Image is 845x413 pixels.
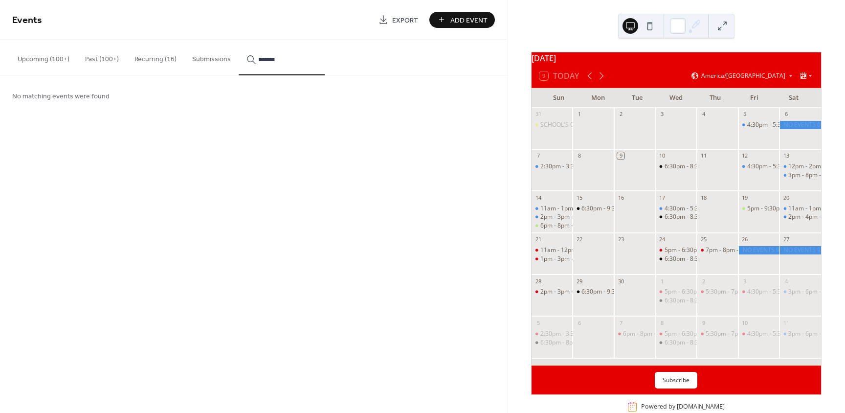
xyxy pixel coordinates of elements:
[774,88,813,108] div: Sat
[540,330,674,338] div: 2:30pm - 3:30pm - [PERSON_NAME] BASKETBALL
[665,330,783,338] div: 5pm - 6:30pm RISING STARS BASKETBALL 1
[782,194,790,201] div: 20
[659,277,666,285] div: 1
[665,255,809,263] div: 6:30pm - 8:30pm - LC [DEMOGRAPHIC_DATA] STUDY
[738,205,780,213] div: 5pm - 9:30pm - OPEN GYM
[779,121,821,129] div: NO EVENTS 09/06/2025
[641,403,725,411] div: Powered by
[782,152,790,160] div: 13
[617,277,624,285] div: 30
[127,40,184,74] button: Recurring (16)
[540,121,684,129] div: SCHOOL'S OUT FOR SUMMER! No bookings available
[617,111,624,118] div: 2
[659,194,666,201] div: 17
[576,277,583,285] div: 29
[656,288,697,296] div: 5pm - 6:30pm RISING STARS BASKETBALL 1
[700,277,707,285] div: 2
[701,73,785,79] span: America/[GEOGRAPHIC_DATA]
[617,319,624,326] div: 7
[697,246,738,254] div: 7pm - 8pm - JOSH BASKETBALL
[656,213,697,221] div: 6:30pm - 8:30pm - LC BIBLE STUDY
[623,330,703,338] div: 6pm - 8pm - [PERSON_NAME]
[534,236,542,243] div: 21
[534,277,542,285] div: 28
[532,205,573,213] div: 11am - 1pm - LEONHARDT BIRTHDAY PARTY
[540,222,644,230] div: 6pm - 8pm - HIGH SCHOOL OPEN MIC
[782,277,790,285] div: 4
[184,40,239,74] button: Submissions
[656,162,697,171] div: 6:30pm - 8:30pm - LC BIBLE STUDY
[540,246,632,254] div: 11am - 12pm - JOSH BASKETBALL
[540,205,673,213] div: 11am - 1pm - [PERSON_NAME] BIRTHDAY PARTY
[576,194,583,201] div: 15
[747,205,820,213] div: 5pm - 9:30pm - OPEN GYM
[706,330,824,338] div: 5:30pm - 7pm - LIGHT DINKERS PICKLEBALL
[779,246,821,254] div: NO EVENTS 9/26-9/27
[779,205,821,213] div: 11am - 1pm - HEIN BIRTHDAY PARTY
[12,11,42,30] span: Events
[696,88,735,108] div: Thu
[576,236,583,243] div: 22
[656,246,697,254] div: 5pm - 6:30pm RISING STARS BASKETBALL 1
[532,222,573,230] div: 6pm - 8pm - HIGH SCHOOL OPEN MIC
[700,319,707,326] div: 9
[677,403,725,411] a: [DOMAIN_NAME]
[738,162,780,171] div: 4:30pm - 5:30pm - JOSH BASKETBALL
[659,236,666,243] div: 24
[655,372,697,389] button: Subscribe
[656,205,697,213] div: 4:30pm - 5:30pm - JOSH BASKETBALL
[665,213,809,221] div: 6:30pm - 8:30pm - LC [DEMOGRAPHIC_DATA] STUDY
[576,319,583,326] div: 6
[741,194,749,201] div: 19
[741,236,749,243] div: 26
[706,288,824,296] div: 5:30pm - 7pm - LIGHT DINKERS PICKLEBALL
[540,288,625,296] div: 2pm - 3pm - JOSH BASKETBALL
[700,236,707,243] div: 25
[665,288,783,296] div: 5pm - 6:30pm RISING STARS BASKETBALL 1
[532,339,573,347] div: 6:30pm - 8pm - AVERAGE JOES GAME NIGHT
[534,152,542,160] div: 7
[659,319,666,326] div: 8
[532,246,573,254] div: 11am - 12pm - JOSH BASKETBALL
[779,171,821,180] div: 3pm - 8pm - LC DANCE EVENT
[532,255,573,263] div: 1pm - 3pm - ANAST BIRTHDAY PARTY
[665,246,783,254] div: 5pm - 6:30pm RISING STARS BASKETBALL 1
[665,205,798,213] div: 4:30pm - 5:30pm - [PERSON_NAME] BASKETBALL
[700,194,707,201] div: 18
[738,246,780,254] div: NO EVENTS 9/26-9/27
[659,111,666,118] div: 3
[392,15,418,25] span: Export
[532,288,573,296] div: 2pm - 3pm - JOSH BASKETBALL
[741,111,749,118] div: 5
[738,121,780,129] div: 4:30pm - 5:30pm - JOSH BASKETBALL
[617,194,624,201] div: 16
[540,339,661,347] div: 6:30pm - 8pm - AVERAGE JOES GAME NIGHT
[532,213,573,221] div: 2pm - 3pm - JOSH BASKETBALL
[617,236,624,243] div: 23
[779,288,821,296] div: 3pm - 6pm - KELLY BIRTHDAY PARTY
[450,15,488,25] span: Add Event
[738,330,780,338] div: 4:30pm - 5:30pm - JOSH BASKETBALL
[782,111,790,118] div: 6
[665,297,809,305] div: 6:30pm - 8:30pm - LC [DEMOGRAPHIC_DATA] STUDY
[540,255,669,263] div: 1pm - 3pm - [PERSON_NAME] BIRTHDAY PARTY
[738,288,780,296] div: 4:30pm - 5:30pm - JOSH BASKETBALL
[540,213,625,221] div: 2pm - 3pm - JOSH BASKETBALL
[532,52,821,64] div: [DATE]
[700,152,707,160] div: 11
[700,111,707,118] div: 4
[665,339,809,347] div: 6:30pm - 8:30pm - LC [DEMOGRAPHIC_DATA] STUDY
[429,12,495,28] button: Add Event
[697,288,738,296] div: 5:30pm - 7pm - LIGHT DINKERS PICKLEBALL
[532,121,573,129] div: SCHOOL'S OUT FOR SUMMER! No bookings available
[532,330,573,338] div: 2:30pm - 3:30pm - JOSH BASKETBALL
[581,205,666,213] div: 6:30pm - 9:30pm - YOUNG LIFE
[617,152,624,160] div: 9
[779,162,821,171] div: 12pm - 2pm - BEAUPREY BIRTHDAY PARTY
[706,246,790,254] div: 7pm - 8pm - JOSH BASKETBALL
[656,330,697,338] div: 5pm - 6:30pm RISING STARS BASKETBALL 1
[779,330,821,338] div: 3pm - 6pm - PRONSCHINSKE BIRTHDAY PARTY
[77,40,127,74] button: Past (100+)
[657,88,696,108] div: Wed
